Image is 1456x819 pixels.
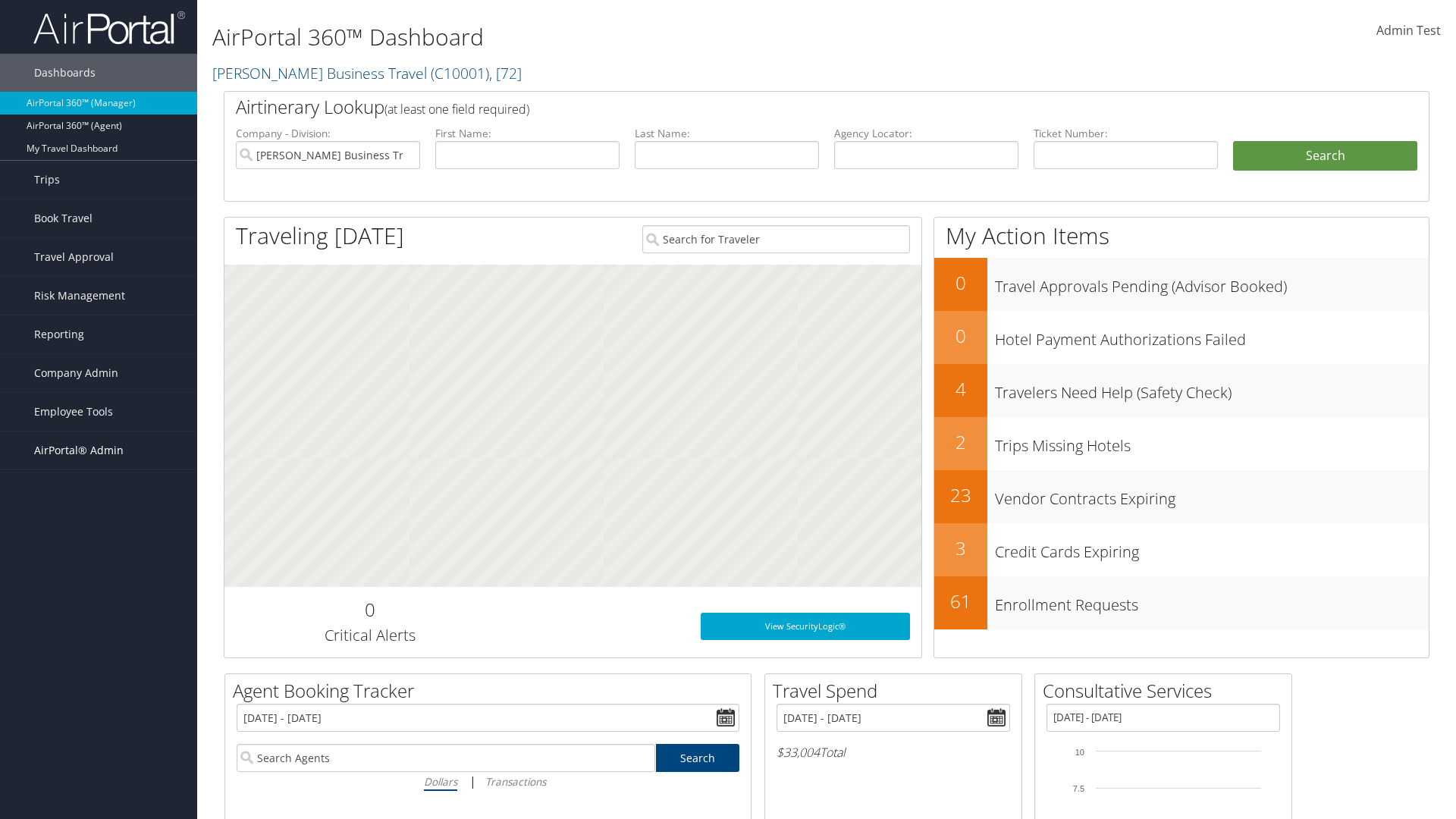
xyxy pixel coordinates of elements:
h1: My Action Items [934,220,1429,252]
a: 0Travel Approvals Pending (Advisor Booked) [934,258,1429,311]
tspan: 10 [1075,748,1084,757]
h3: Enrollment Requests [995,587,1429,616]
label: Agency Locator: [834,126,1018,141]
span: (at least one field required) [384,101,529,118]
a: 3Credit Cards Expiring [934,523,1429,576]
label: Ticket Number: [1034,126,1218,141]
label: First Name: [435,126,620,141]
h2: 4 [934,376,987,402]
span: AirPortal® Admin [34,431,124,469]
span: Travel Approval [34,238,114,276]
a: 23Vendor Contracts Expiring [934,470,1429,523]
h3: Hotel Payment Authorizations Failed [995,322,1429,350]
span: Admin Test [1376,22,1441,39]
span: Book Travel [34,199,93,237]
a: 61Enrollment Requests [934,576,1429,629]
a: 2Trips Missing Hotels [934,417,1429,470]
tspan: 7.5 [1073,784,1084,793]
h2: 0 [236,597,504,623]
span: Dashboards [34,54,96,92]
label: Company - Division: [236,126,420,141]
a: 0Hotel Payment Authorizations Failed [934,311,1429,364]
label: Last Name: [635,126,819,141]
h1: Traveling [DATE] [236,220,404,252]
input: Search Agents [237,744,655,772]
h2: Agent Booking Tracker [233,678,751,704]
h3: Critical Alerts [236,625,504,646]
h2: Travel Spend [773,678,1021,704]
h2: 3 [934,535,987,561]
h3: Credit Cards Expiring [995,534,1429,563]
a: View SecurityLogic® [701,613,910,640]
h3: Vendor Contracts Expiring [995,481,1429,510]
img: airportal-logo.png [33,10,185,45]
h3: Travel Approvals Pending (Advisor Booked) [995,268,1429,297]
span: Trips [34,161,60,199]
button: Search [1233,141,1417,171]
a: [PERSON_NAME] Business Travel [212,63,522,83]
h2: Airtinerary Lookup [236,94,1317,120]
h2: 0 [934,323,987,349]
h6: Total [777,744,1010,761]
span: Risk Management [34,277,125,315]
h1: AirPortal 360™ Dashboard [212,21,1031,53]
h3: Trips Missing Hotels [995,428,1429,457]
a: 4Travelers Need Help (Safety Check) [934,364,1429,417]
span: Reporting [34,315,84,353]
input: Search for Traveler [642,225,910,253]
span: ( C10001 ) [431,63,489,83]
h3: Travelers Need Help (Safety Check) [995,375,1429,403]
span: Company Admin [34,354,118,392]
a: Search [656,744,740,772]
h2: 61 [934,588,987,614]
span: Employee Tools [34,393,113,431]
h2: 0 [934,270,987,296]
span: , [ 72 ] [489,63,522,83]
i: Dollars [424,774,457,789]
div: | [237,772,739,791]
a: Admin Test [1376,8,1441,55]
i: Transactions [485,774,546,789]
span: $33,004 [777,744,820,761]
h2: Consultative Services [1043,678,1291,704]
h2: 2 [934,429,987,455]
h2: 23 [934,482,987,508]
